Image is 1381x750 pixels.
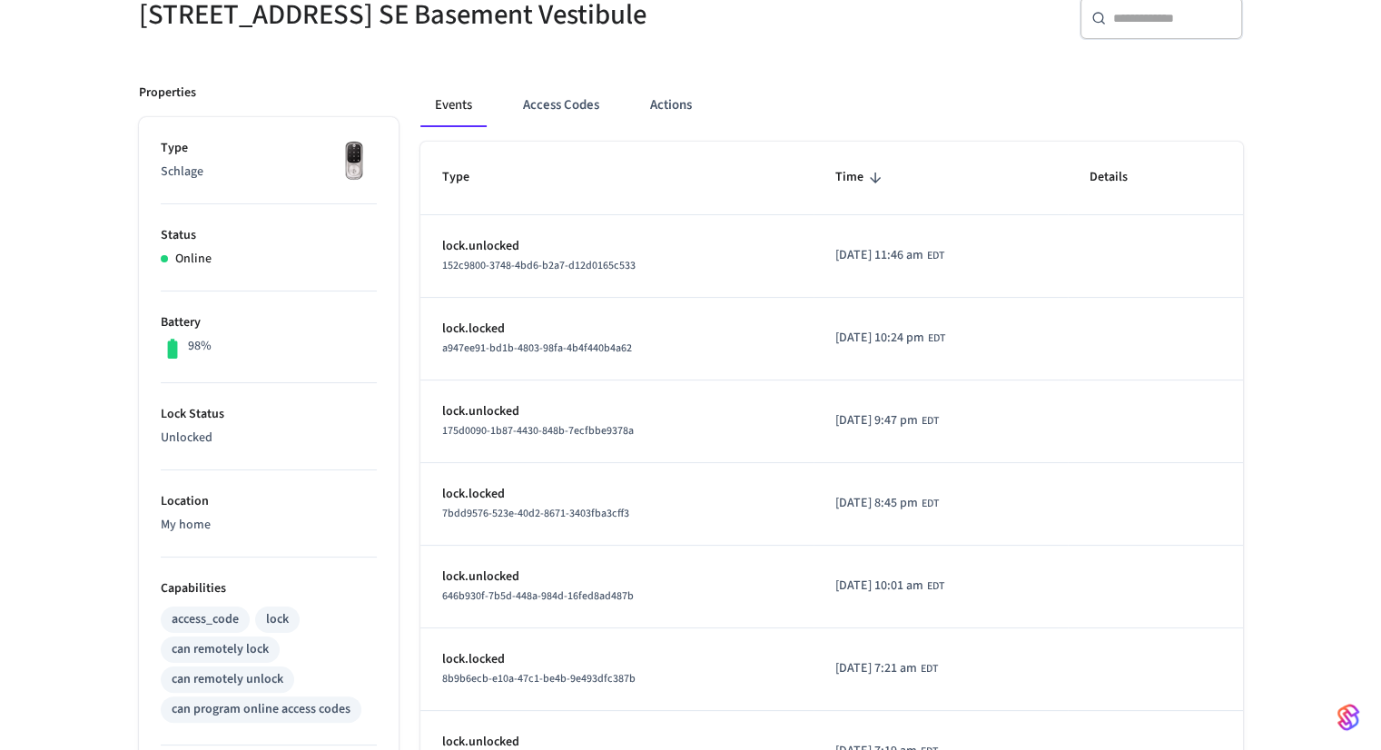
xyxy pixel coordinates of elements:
span: 7bdd9576-523e-40d2-8671-3403fba3cff3 [442,506,629,521]
span: EDT [921,413,938,429]
div: ant example [420,84,1243,127]
p: My home [161,516,377,535]
span: Type [442,163,493,192]
p: lock.unlocked [442,402,793,421]
div: America/New_York [835,246,943,265]
p: Properties [139,84,196,103]
span: [DATE] 10:24 pm [835,329,923,348]
span: Time [835,163,887,192]
div: access_code [172,610,239,629]
p: lock.locked [442,320,793,339]
span: [DATE] 10:01 am [835,577,922,596]
div: can program online access codes [172,700,350,719]
span: [DATE] 8:45 pm [835,494,917,513]
span: [DATE] 9:47 pm [835,411,917,430]
p: lock.unlocked [442,237,793,256]
div: America/New_York [835,577,943,596]
span: 152c9800-3748-4bd6-b2a7-d12d0165c533 [442,258,636,273]
span: Details [1090,163,1151,192]
div: lock [266,610,289,629]
span: EDT [926,578,943,595]
p: Capabilities [161,579,377,598]
img: Yale Assure Touchscreen Wifi Smart Lock, Satin Nickel, Front [331,139,377,184]
span: [DATE] 7:21 am [835,659,916,678]
p: Type [161,139,377,158]
p: Online [175,250,212,269]
p: lock.locked [442,485,793,504]
p: Battery [161,313,377,332]
div: America/New_York [835,411,938,430]
span: 646b930f-7b5d-448a-984d-16fed8ad487b [442,588,634,604]
button: Access Codes [508,84,614,127]
div: can remotely unlock [172,670,283,689]
span: 175d0090-1b87-4430-848b-7ecfbbe9378a [442,423,634,439]
div: America/New_York [835,494,938,513]
div: can remotely lock [172,640,269,659]
img: SeamLogoGradient.69752ec5.svg [1337,703,1359,732]
p: Schlage [161,163,377,182]
p: lock.unlocked [442,567,793,587]
p: Unlocked [161,429,377,448]
span: EDT [926,248,943,264]
p: Status [161,226,377,245]
button: Events [420,84,487,127]
p: Lock Status [161,405,377,424]
button: Actions [636,84,706,127]
div: America/New_York [835,659,937,678]
span: EDT [921,496,938,512]
span: EDT [920,661,937,677]
div: America/New_York [835,329,944,348]
p: 98% [188,337,212,356]
span: 8b9b6ecb-e10a-47c1-be4b-9e493dfc387b [442,671,636,686]
p: Location [161,492,377,511]
span: a947ee91-bd1b-4803-98fa-4b4f440b4a62 [442,340,632,356]
p: lock.locked [442,650,793,669]
span: EDT [927,331,944,347]
span: [DATE] 11:46 am [835,246,922,265]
